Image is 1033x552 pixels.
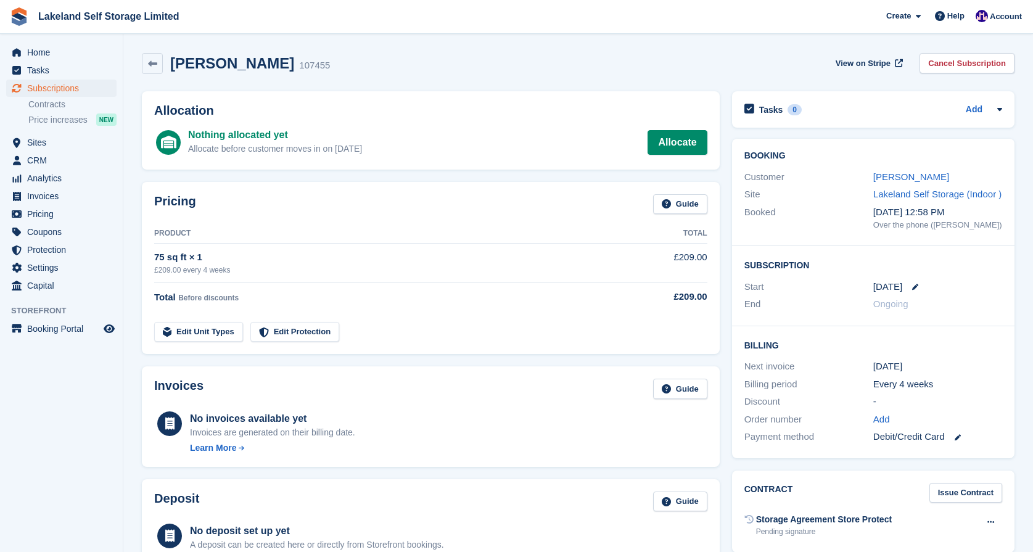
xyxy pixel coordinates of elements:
[190,524,444,538] div: No deposit set up yet
[154,104,707,118] h2: Allocation
[154,292,176,302] span: Total
[920,53,1014,73] a: Cancel Subscription
[744,258,1002,271] h2: Subscription
[27,134,101,151] span: Sites
[154,492,199,512] h2: Deposit
[6,152,117,169] a: menu
[170,55,294,72] h2: [PERSON_NAME]
[744,187,873,202] div: Site
[744,483,793,503] h2: Contract
[33,6,184,27] a: Lakeland Self Storage Limited
[756,526,892,537] div: Pending signature
[102,321,117,336] a: Preview store
[27,205,101,223] span: Pricing
[250,322,339,342] a: Edit Protection
[831,53,905,73] a: View on Stripe
[28,114,88,126] span: Price increases
[6,277,117,294] a: menu
[154,379,204,399] h2: Invoices
[744,151,1002,161] h2: Booking
[744,395,873,409] div: Discount
[27,259,101,276] span: Settings
[154,224,622,244] th: Product
[744,339,1002,351] h2: Billing
[744,170,873,184] div: Customer
[27,320,101,337] span: Booking Portal
[190,538,444,551] p: A deposit can be created here or directly from Storefront bookings.
[873,430,1002,444] div: Debit/Credit Card
[648,130,707,155] a: Allocate
[759,104,783,115] h2: Tasks
[873,413,890,427] a: Add
[744,413,873,427] div: Order number
[873,360,1002,374] div: [DATE]
[873,219,1002,231] div: Over the phone ([PERSON_NAME])
[6,170,117,187] a: menu
[744,430,873,444] div: Payment method
[873,280,902,294] time: 2025-09-19 00:00:00 UTC
[27,223,101,241] span: Coupons
[6,241,117,258] a: menu
[947,10,965,22] span: Help
[622,290,707,304] div: £209.00
[28,99,117,110] a: Contracts
[27,80,101,97] span: Subscriptions
[788,104,802,115] div: 0
[27,277,101,294] span: Capital
[6,205,117,223] a: menu
[6,223,117,241] a: menu
[6,62,117,79] a: menu
[929,483,1002,503] a: Issue Contract
[6,80,117,97] a: menu
[744,205,873,231] div: Booked
[976,10,988,22] img: Nick Aynsley
[966,103,982,117] a: Add
[6,44,117,61] a: menu
[154,322,243,342] a: Edit Unit Types
[27,152,101,169] span: CRM
[873,395,1002,409] div: -
[299,59,330,73] div: 107455
[744,360,873,374] div: Next invoice
[154,265,622,276] div: £209.00 every 4 weeks
[873,171,949,182] a: [PERSON_NAME]
[6,320,117,337] a: menu
[190,442,236,455] div: Learn More
[744,377,873,392] div: Billing period
[178,294,239,302] span: Before discounts
[622,224,707,244] th: Total
[190,411,355,426] div: No invoices available yet
[873,377,1002,392] div: Every 4 weeks
[27,187,101,205] span: Invoices
[96,113,117,126] div: NEW
[744,297,873,311] div: End
[6,134,117,151] a: menu
[6,187,117,205] a: menu
[653,492,707,512] a: Guide
[873,299,908,309] span: Ongoing
[190,442,355,455] a: Learn More
[27,44,101,61] span: Home
[886,10,911,22] span: Create
[873,189,1002,199] a: Lakeland Self Storage (Indoor )
[154,250,622,265] div: 75 sq ft × 1
[653,379,707,399] a: Guide
[154,194,196,215] h2: Pricing
[10,7,28,26] img: stora-icon-8386f47178a22dfd0bd8f6a31ec36ba5ce8667c1dd55bd0f319d3a0aa187defe.svg
[188,142,362,155] div: Allocate before customer moves in on [DATE]
[27,170,101,187] span: Analytics
[11,305,123,317] span: Storefront
[873,205,1002,220] div: [DATE] 12:58 PM
[27,62,101,79] span: Tasks
[27,241,101,258] span: Protection
[188,128,362,142] div: Nothing allocated yet
[28,113,117,126] a: Price increases NEW
[190,426,355,439] div: Invoices are generated on their billing date.
[6,259,117,276] a: menu
[744,280,873,294] div: Start
[622,244,707,282] td: £209.00
[990,10,1022,23] span: Account
[836,57,891,70] span: View on Stripe
[756,513,892,526] div: Storage Agreement Store Protect
[653,194,707,215] a: Guide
